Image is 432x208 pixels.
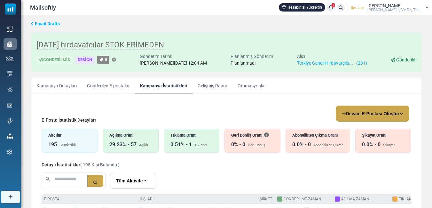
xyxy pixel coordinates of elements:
img: support-icon.svg [7,118,12,124]
a: Açılma Zamanı [341,197,370,201]
a: Hesabınızı Yükseltin [279,3,325,12]
div: Şikayet [383,143,395,148]
div: 0.0% - 0 [362,141,381,148]
a: Kişi Adı [140,197,153,201]
div: 29.23% - 57 [109,141,137,148]
a: Kampanya İstatistikleri [135,77,192,93]
a: Gönderilen E-postalar [82,77,135,93]
img: settings-icon.svg [7,149,12,155]
div: 0.51% - 1 [170,141,192,148]
a: Otomasyonlar [232,77,271,93]
span: Planlanmadı [231,60,255,66]
span: 1 [332,3,335,7]
div: Abonelikten Çıkma [313,143,343,148]
i: Bir e-posta alıcısına ulaşamadığında geri döner. Bu, dolu bir gelen kutusu nedeniyle geçici olara... [264,133,269,137]
a: Kampanya Detayları [31,77,82,93]
a: E-posta [44,197,59,201]
a: 0 [97,56,109,64]
a: Email Drafts [31,20,60,27]
div: Tıklama Oranı [170,132,213,138]
a: Şirket [260,197,272,201]
div: [PERSON_NAME][DATE] 12:04 AM [140,60,207,67]
div: Gönderim Tarihi: [140,53,207,60]
a: User Logo [PERSON_NAME] [PERSON_NAME] İç Ve Dış Tic... [350,3,429,12]
div: Şikayet Oranı [362,132,405,138]
img: User Logo [350,3,366,12]
div: Alıcı [297,53,367,60]
div: Geri Dönüş [248,143,265,148]
div: 0.0% - 0 [292,141,311,148]
span: ( 195 Kişi Bulundu ) [80,162,120,167]
img: email-templates-icon.svg [7,71,12,76]
span: [PERSON_NAME] [367,4,402,8]
div: Detaylı İstatistikler [42,162,120,168]
span: [PERSON_NAME] İç Ve Dış Tic... [367,8,421,12]
button: Devam E-Postası Oluştur [336,106,409,122]
a: Türkiye Geneli Hırdavatçıla... - (231) [297,60,367,66]
div: Açılma Oranı [109,132,152,138]
img: contacts-icon.svg [6,56,13,61]
a: Gelişmiş Rapor [192,77,232,93]
a: Etiket Ekle [112,58,116,62]
span: Mailsoftly [30,3,56,12]
span: translation missing: tr.ms_sidebar.email_drafts [35,21,60,26]
div: Geri Dönüş Oranı [231,132,274,138]
div: Planlanmış Gönderim [231,53,273,60]
span: 0 [105,57,107,62]
img: mailsoftly_icon_blue_white.svg [5,4,16,15]
a: 1 [326,3,335,12]
div: E-Posta İstatistik Detayları [42,117,96,124]
div: Gönderildi [59,143,76,148]
span: [DATE] hırdavatcılar STOK ERİMEDEN [36,40,164,50]
div: Design [75,56,95,64]
div: 195 [48,141,57,148]
span: Gönderildi [396,57,416,62]
div: Gönderilmiş [36,56,73,64]
img: workflow.svg [7,86,14,93]
img: dashboard-icon.svg [7,26,12,32]
img: campaigns-icon-active.png [7,41,12,47]
div: Tıklandı [194,143,207,148]
div: Açıldı [139,143,148,148]
div: Abonelikten Çıkma Oranı [292,132,343,138]
div: Alıcılar [48,132,91,138]
a: Tüm Aktivite [110,173,156,189]
div: 0% - 0 [231,141,245,148]
a: Gönderilme Zamanı [284,197,322,201]
img: landing_pages.svg [7,103,12,108]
